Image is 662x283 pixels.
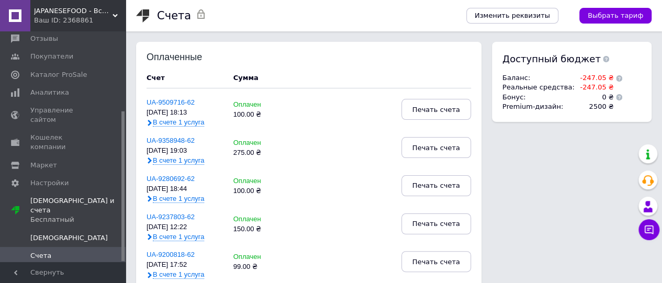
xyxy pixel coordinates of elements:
[30,70,87,80] span: Каталог ProSale
[579,8,652,24] a: Выбрать тариф
[588,11,643,20] span: Выбрать тариф
[30,133,97,152] span: Кошелек компании
[401,251,471,272] button: Печать счета
[30,161,57,170] span: Маркет
[147,175,195,183] a: UA-9280692-62
[153,270,204,279] span: В счете 1 услуга
[34,6,113,16] span: JAPANESEFOOD - Все для приготовления суши
[147,185,223,193] div: [DATE] 18:44
[147,223,223,231] div: [DATE] 12:22
[30,88,69,97] span: Аналитика
[233,73,259,83] div: Сумма
[147,261,223,269] div: [DATE] 17:52
[30,34,58,43] span: Отзывы
[502,73,575,83] td: Баланс :
[233,101,285,109] div: Оплачен
[466,8,558,24] a: Изменить реквизиты
[233,177,285,185] div: Оплачен
[153,233,204,241] span: В счете 1 услуга
[412,106,460,114] span: Печать счета
[502,93,575,102] td: Бонус :
[401,99,471,120] button: Печать счета
[30,52,73,61] span: Покупатели
[412,258,460,266] span: Печать счета
[147,52,215,63] div: Оплаченные
[147,98,195,106] a: UA-9509716-62
[233,216,285,223] div: Оплачен
[153,156,204,165] span: В счете 1 услуга
[233,263,285,271] div: 99.00 ₴
[475,11,550,20] span: Изменить реквизиты
[401,137,471,158] button: Печать счета
[233,139,285,147] div: Оплачен
[502,52,601,65] span: Доступный бюджет
[153,118,204,127] span: В счете 1 услуга
[153,195,204,203] span: В счете 1 услуга
[638,219,659,240] button: Чат с покупателем
[575,102,614,111] td: 2500 ₴
[196,9,206,21] span: Часть функционала доступна только на PRO-пакете
[575,73,614,83] td: -247.05 ₴
[233,225,285,233] div: 150.00 ₴
[34,16,126,25] div: Ваш ID: 2368861
[233,253,285,261] div: Оплачен
[30,106,97,124] span: Управление сайтом
[147,137,195,144] a: UA-9358948-62
[233,149,285,157] div: 275.00 ₴
[412,182,460,189] span: Печать счета
[30,233,108,243] span: [DEMOGRAPHIC_DATA]
[30,251,51,261] span: Счета
[147,147,223,155] div: [DATE] 19:03
[575,83,614,92] td: -247.05 ₴
[233,187,285,195] div: 100.00 ₴
[233,111,285,119] div: 100.00 ₴
[575,93,614,102] td: 0 ₴
[502,83,575,92] td: Реальные средства :
[401,175,471,196] button: Печать счета
[30,178,69,188] span: Настройки
[147,251,195,258] a: UA-9200818-62
[502,102,575,111] td: Premium-дизайн :
[401,213,471,234] button: Печать счета
[30,215,126,224] div: Бесплатный
[157,9,191,22] h1: Счета
[147,109,223,117] div: [DATE] 18:13
[412,220,460,228] span: Печать счета
[412,144,460,152] span: Печать счета
[30,196,126,225] span: [DEMOGRAPHIC_DATA] и счета
[147,213,195,221] a: UA-9237803-62
[147,73,223,83] div: Счет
